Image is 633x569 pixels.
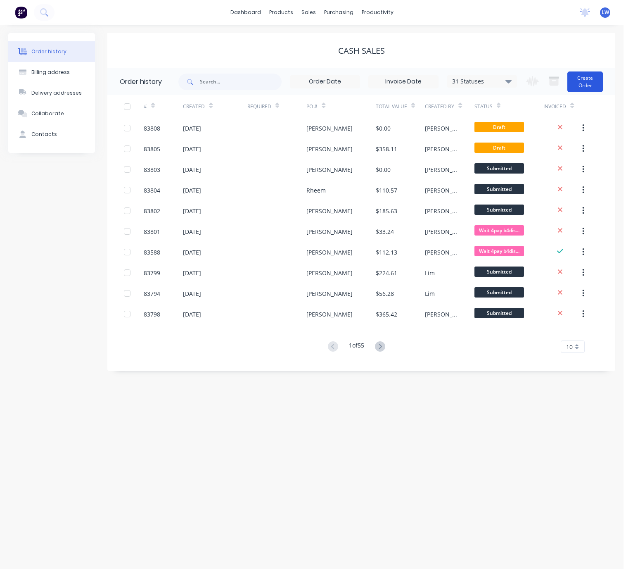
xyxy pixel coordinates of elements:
[31,48,66,55] div: Order history
[15,6,27,19] img: Factory
[306,289,353,298] div: [PERSON_NAME]
[144,103,147,110] div: #
[226,6,265,19] a: dashboard
[290,76,360,88] input: Order Date
[376,269,397,277] div: $224.61
[183,310,201,319] div: [DATE]
[338,46,385,56] div: Cash Sales
[306,186,326,195] div: Rheem
[425,227,458,236] div: [PERSON_NAME]
[183,248,201,257] div: [DATE]
[376,145,397,153] div: $358.11
[602,9,609,16] span: LW
[447,77,517,86] div: 31 Statuses
[306,310,353,319] div: [PERSON_NAME]
[425,310,458,319] div: [PERSON_NAME]
[31,69,70,76] div: Billing address
[306,227,353,236] div: [PERSON_NAME]
[247,95,307,118] div: Required
[369,76,438,88] input: Invoice Date
[31,89,82,97] div: Delivery addresses
[8,62,95,83] button: Billing address
[306,248,353,257] div: [PERSON_NAME]
[120,77,162,87] div: Order history
[358,6,398,19] div: productivity
[31,110,64,117] div: Collaborate
[31,131,57,138] div: Contacts
[425,165,458,174] div: [PERSON_NAME]
[306,103,318,110] div: PO #
[320,6,358,19] div: purchasing
[376,248,397,257] div: $112.13
[425,145,458,153] div: [PERSON_NAME]
[543,103,566,110] div: Invoiced
[183,289,201,298] div: [DATE]
[376,95,425,118] div: Total Value
[376,289,394,298] div: $56.28
[543,95,583,118] div: Invoiced
[425,95,474,118] div: Created By
[183,165,201,174] div: [DATE]
[200,74,282,90] input: Search...
[376,310,397,319] div: $365.42
[425,103,454,110] div: Created By
[566,343,573,351] span: 10
[474,287,524,298] span: Submitted
[144,248,160,257] div: 83588
[474,308,524,318] span: Submitted
[265,6,297,19] div: products
[183,124,201,133] div: [DATE]
[474,143,524,153] span: Draft
[474,163,524,174] span: Submitted
[474,103,493,110] div: Status
[376,207,397,215] div: $185.63
[474,122,524,132] span: Draft
[144,310,160,319] div: 83798
[474,246,524,256] span: Wait 4pay b4dis...
[425,248,458,257] div: [PERSON_NAME]
[144,207,160,215] div: 83802
[8,83,95,103] button: Delivery addresses
[8,103,95,124] button: Collaborate
[247,103,271,110] div: Required
[474,225,524,236] span: Wait 4pay b4dis...
[144,289,160,298] div: 83794
[306,124,353,133] div: [PERSON_NAME]
[474,184,524,194] span: Submitted
[425,289,435,298] div: Lim
[183,95,247,118] div: Created
[376,227,394,236] div: $33.24
[144,269,160,277] div: 83799
[474,95,543,118] div: Status
[297,6,320,19] div: sales
[183,269,201,277] div: [DATE]
[306,207,353,215] div: [PERSON_NAME]
[567,71,603,92] button: Create Order
[183,227,201,236] div: [DATE]
[425,207,458,215] div: [PERSON_NAME]
[349,341,364,353] div: 1 of 55
[474,267,524,277] span: Submitted
[183,207,201,215] div: [DATE]
[8,41,95,62] button: Order history
[306,165,353,174] div: [PERSON_NAME]
[183,145,201,153] div: [DATE]
[425,124,458,133] div: [PERSON_NAME]
[306,95,375,118] div: PO #
[144,95,183,118] div: #
[144,145,160,153] div: 83805
[144,165,160,174] div: 83803
[183,186,201,195] div: [DATE]
[376,165,391,174] div: $0.00
[306,269,353,277] div: [PERSON_NAME]
[376,124,391,133] div: $0.00
[8,124,95,145] button: Contacts
[376,186,397,195] div: $110.57
[144,227,160,236] div: 83801
[144,186,160,195] div: 83804
[183,103,205,110] div: Created
[425,186,458,195] div: [PERSON_NAME]
[144,124,160,133] div: 83808
[474,205,524,215] span: Submitted
[425,269,435,277] div: Lim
